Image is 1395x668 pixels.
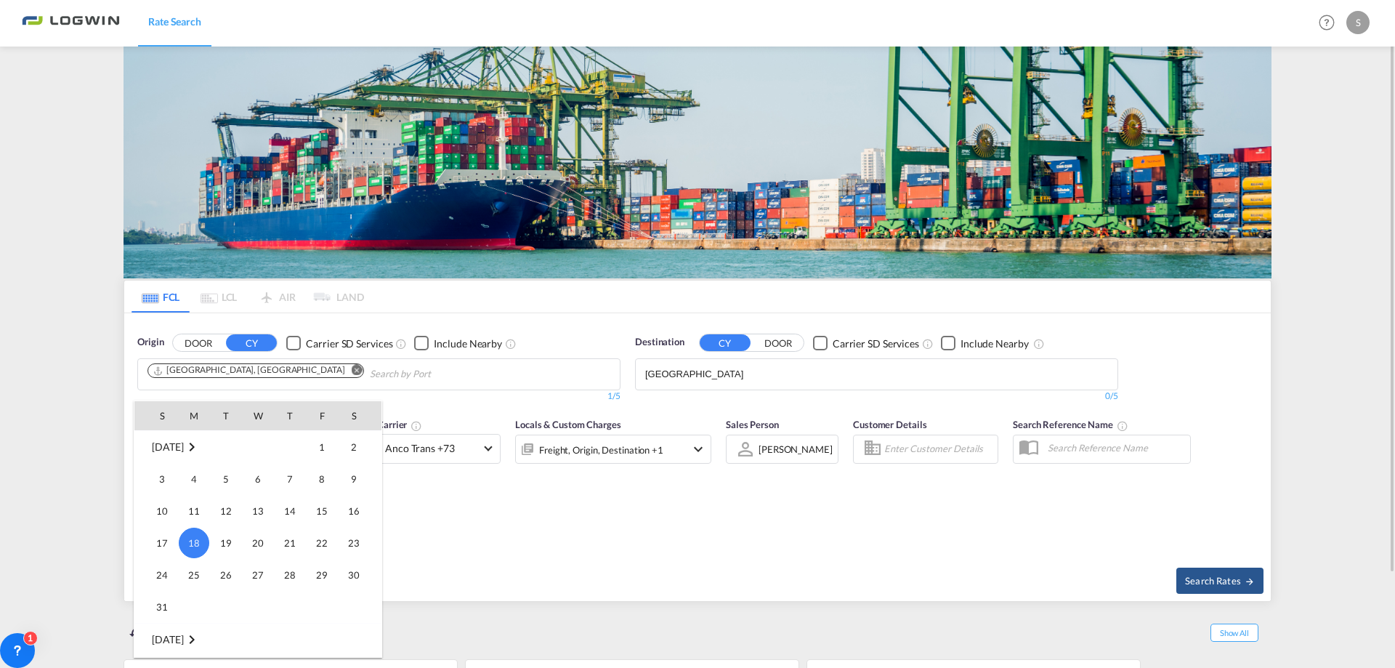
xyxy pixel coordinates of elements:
tr: Week 5 [134,559,381,591]
span: [DATE] [152,440,183,453]
th: F [306,401,338,430]
span: [DATE] [152,633,183,645]
td: Sunday August 17 2025 [134,527,178,559]
span: 28 [275,560,304,589]
span: 25 [179,560,209,589]
td: Wednesday August 6 2025 [242,463,274,495]
span: 19 [211,528,240,558]
span: 26 [211,560,240,589]
td: Friday August 22 2025 [306,527,338,559]
span: 9 [339,464,368,494]
td: Friday August 8 2025 [306,463,338,495]
td: Sunday August 3 2025 [134,463,178,495]
span: 2 [339,432,368,462]
th: M [178,401,210,430]
th: S [338,401,381,430]
span: 29 [307,560,336,589]
td: September 2025 [134,624,381,656]
span: 11 [179,496,209,526]
th: T [274,401,306,430]
span: 16 [339,496,368,526]
span: 3 [147,464,177,494]
tr: Week 4 [134,527,381,559]
td: Monday August 18 2025 [178,527,210,559]
td: Sunday August 10 2025 [134,495,178,527]
td: Saturday August 30 2025 [338,559,381,591]
td: Thursday August 7 2025 [274,463,306,495]
span: 18 [179,528,209,558]
span: 10 [147,496,177,526]
md-calendar: Calendar [134,401,381,657]
td: Monday August 11 2025 [178,495,210,527]
td: Friday August 15 2025 [306,495,338,527]
td: Saturday August 2 2025 [338,431,381,464]
span: 12 [211,496,240,526]
th: T [210,401,242,430]
tr: Week 2 [134,463,381,495]
tr: Week 3 [134,495,381,527]
td: Wednesday August 27 2025 [242,559,274,591]
td: Monday August 25 2025 [178,559,210,591]
span: 4 [179,464,209,494]
td: Friday August 29 2025 [306,559,338,591]
span: 23 [339,528,368,558]
span: 27 [243,560,272,589]
span: 8 [307,464,336,494]
td: Tuesday August 5 2025 [210,463,242,495]
td: Friday August 1 2025 [306,431,338,464]
td: Thursday August 21 2025 [274,527,306,559]
td: Tuesday August 12 2025 [210,495,242,527]
span: 1 [307,432,336,462]
span: 21 [275,528,304,558]
td: Monday August 4 2025 [178,463,210,495]
td: Tuesday August 19 2025 [210,527,242,559]
td: Tuesday August 26 2025 [210,559,242,591]
span: 30 [339,560,368,589]
span: 17 [147,528,177,558]
tr: Week undefined [134,624,381,656]
td: Saturday August 9 2025 [338,463,381,495]
span: 13 [243,496,272,526]
span: 22 [307,528,336,558]
tr: Week 6 [134,591,381,624]
td: Thursday August 28 2025 [274,559,306,591]
span: 14 [275,496,304,526]
span: 24 [147,560,177,589]
td: Saturday August 23 2025 [338,527,381,559]
span: 15 [307,496,336,526]
td: Sunday August 24 2025 [134,559,178,591]
td: Saturday August 16 2025 [338,495,381,527]
span: 6 [243,464,272,494]
td: Thursday August 14 2025 [274,495,306,527]
th: W [242,401,274,430]
tr: Week 1 [134,431,381,464]
th: S [134,401,178,430]
td: Wednesday August 20 2025 [242,527,274,559]
span: 20 [243,528,272,558]
td: August 2025 [134,431,242,464]
span: 5 [211,464,240,494]
span: 7 [275,464,304,494]
td: Wednesday August 13 2025 [242,495,274,527]
span: 31 [147,592,177,621]
td: Sunday August 31 2025 [134,591,178,624]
